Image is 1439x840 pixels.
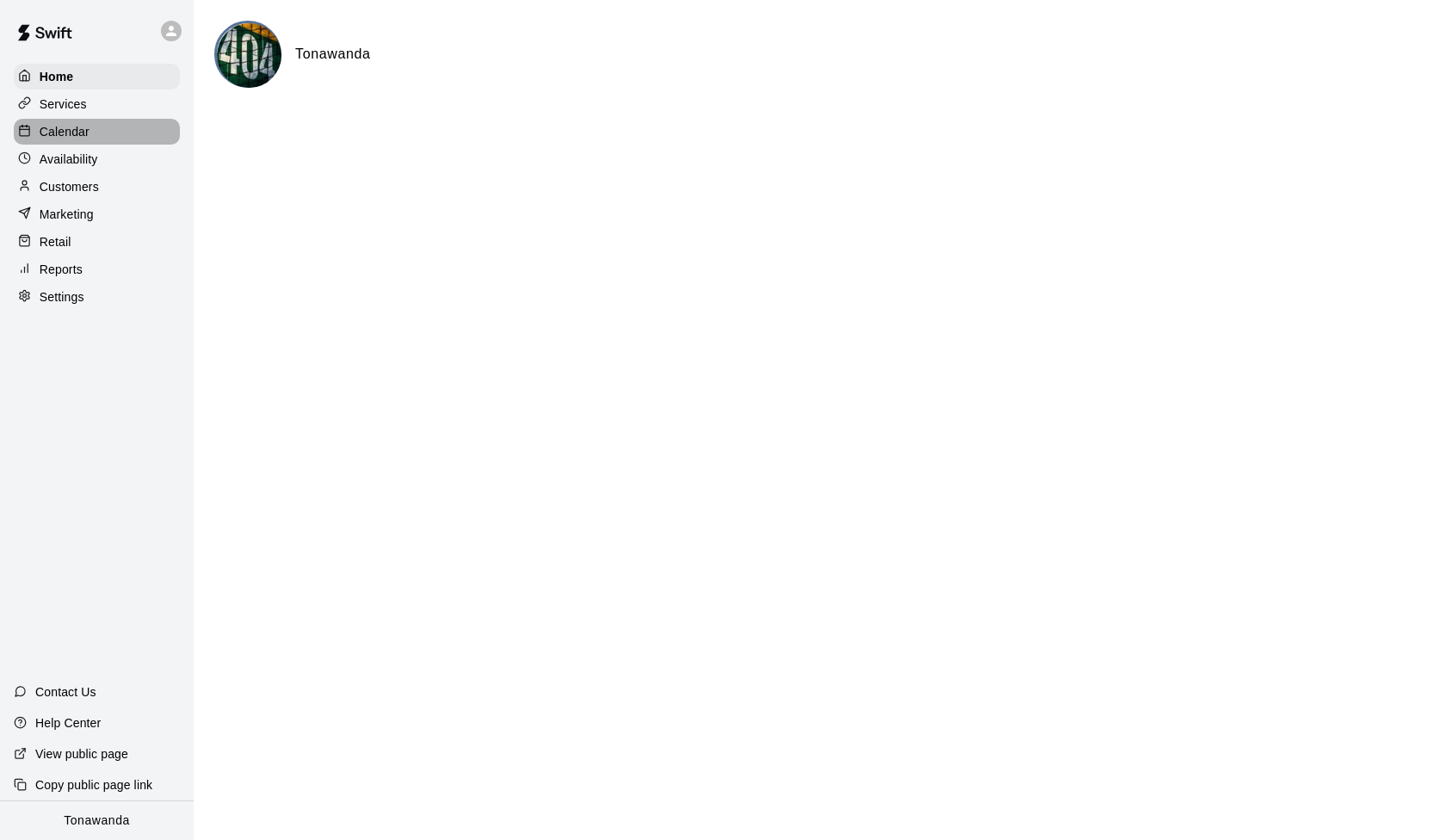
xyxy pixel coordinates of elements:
[35,745,128,763] p: View public page
[40,123,90,140] p: Calendar
[14,119,180,145] a: Calendar
[295,43,371,65] h6: Tonawanda
[40,288,84,306] p: Settings
[14,91,180,117] a: Services
[14,64,180,90] a: Home
[40,68,74,85] p: Home
[40,206,94,223] p: Marketing
[40,178,99,195] p: Customers
[14,201,180,227] a: Marketing
[14,284,180,310] a: Settings
[14,146,180,172] a: Availability
[40,233,71,250] p: Retail
[14,229,180,255] a: Retail
[14,174,180,200] a: Customers
[35,776,152,794] p: Copy public page link
[40,96,87,113] p: Services
[40,151,98,168] p: Availability
[35,683,96,701] p: Contact Us
[217,23,281,88] img: Tonawanda logo
[64,812,130,830] p: Tonawanda
[35,714,101,732] p: Help Center
[14,256,180,282] a: Reports
[40,261,83,278] p: Reports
